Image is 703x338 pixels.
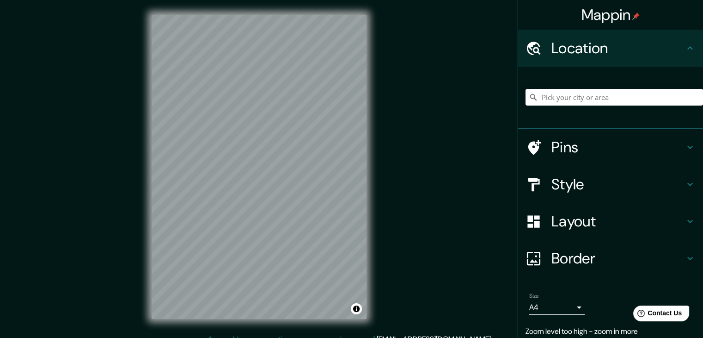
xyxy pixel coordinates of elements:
div: Location [518,30,703,67]
p: Zoom level too high - zoom in more [526,326,696,337]
h4: Style [551,175,685,194]
div: A4 [529,300,585,315]
canvas: Map [152,15,367,319]
h4: Layout [551,212,685,231]
div: Layout [518,203,703,240]
button: Toggle attribution [351,303,362,314]
h4: Border [551,249,685,268]
div: Pins [518,129,703,166]
label: Size [529,292,539,300]
div: Style [518,166,703,203]
h4: Mappin [581,6,640,24]
input: Pick your city or area [526,89,703,106]
div: Border [518,240,703,277]
iframe: Help widget launcher [621,302,693,328]
h4: Pins [551,138,685,156]
img: pin-icon.png [632,13,640,20]
h4: Location [551,39,685,57]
